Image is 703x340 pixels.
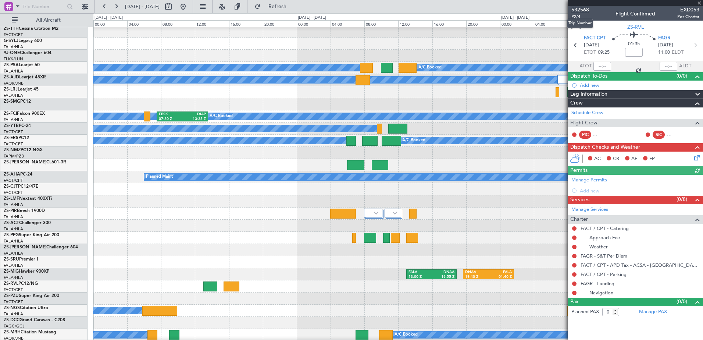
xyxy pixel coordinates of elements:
[4,141,23,147] a: FACT/CPT
[581,262,699,268] a: FACT / CPT - APD Tax - ACSA - [GEOGRAPHIC_DATA] International FACT / CPT
[466,20,500,27] div: 20:00
[571,206,608,213] a: Manage Services
[4,214,23,220] a: FALA/HLA
[639,308,667,316] a: Manage PAX
[581,244,608,250] a: --- - Weather
[4,75,19,79] span: ZS-AJD
[4,160,66,164] a: ZS-[PERSON_NAME]CL601-3R
[159,112,182,117] div: FBSK
[677,195,687,203] span: (0/8)
[658,49,670,56] span: 11:00
[584,42,599,49] span: [DATE]
[4,68,23,74] a: FALA/HLA
[4,287,23,293] a: FACT/CPT
[679,63,691,70] span: ALDT
[584,35,606,42] span: FACT CPT
[22,1,65,12] input: Trip Number
[594,155,601,163] span: AC
[677,14,699,20] span: Pos Charter
[570,143,640,152] span: Dispatch Checks and Weather
[500,20,534,27] div: 00:00
[4,330,21,334] span: ZS-MRH
[4,184,38,189] a: ZS-CJTPC12/47E
[4,111,45,116] a: ZS-FCIFalcon 900EX
[4,269,19,274] span: ZS-MIG
[4,99,20,104] span: ZS-SMG
[4,257,19,262] span: ZS-SRU
[125,3,160,10] span: [DATE] - [DATE]
[4,26,19,31] span: ZS-TTH
[598,49,610,56] span: 09:25
[4,251,23,256] a: FALA/HLA
[4,172,20,177] span: ZS-AHA
[4,75,46,79] a: ZS-AJDLearjet 45XR
[4,306,20,310] span: ZS-NGS
[4,257,38,262] a: ZS-SRUPremier I
[4,63,40,67] a: ZS-PSALearjet 60
[570,215,588,224] span: Charter
[593,131,610,138] div: - -
[4,93,23,98] a: FALA/HLA
[4,281,18,286] span: ZS-RVL
[631,155,637,163] span: AF
[4,233,19,237] span: ZS-PPG
[182,112,206,117] div: DIAP
[4,136,29,140] a: ZS-ERSPC12
[4,136,18,140] span: ZS-ERS
[4,124,31,128] a: ZS-YTBPC-24
[229,20,263,27] div: 16:00
[677,72,687,80] span: (0/0)
[4,87,18,92] span: ZS-LRJ
[571,6,589,14] span: 532568
[570,90,607,99] span: Leg Information
[579,63,592,70] span: ATOT
[4,160,46,164] span: ZS-[PERSON_NAME]
[4,124,19,128] span: ZS-YTB
[4,172,32,177] a: ZS-AHAPC-24
[4,178,23,183] a: FACT/CPT
[408,275,431,280] div: 13:00 Z
[4,318,19,322] span: ZS-DCC
[581,253,627,259] a: FAGR - S&T Per Diem
[4,238,23,244] a: FALA/HLA
[653,131,665,139] div: SIC
[4,148,21,152] span: ZS-NMZ
[432,270,454,275] div: DNAA
[570,99,583,107] span: Crew
[4,281,38,286] a: ZS-RVLPC12/NG
[581,280,614,287] a: FAGR - Landing
[374,212,378,215] img: arrow-gray.svg
[398,20,432,27] div: 12:00
[93,20,127,27] div: 00:00
[210,111,233,122] div: A/C Booked
[4,209,17,213] span: ZS-PIR
[4,87,39,92] a: ZS-LRJLearjet 45
[182,117,206,122] div: 13:35 Z
[331,20,364,27] div: 04:00
[501,15,529,21] div: [DATE] - [DATE]
[4,318,65,322] a: ZS-DCCGrand Caravan - C208
[298,15,326,21] div: [DATE] - [DATE]
[4,184,18,189] span: ZS-CJT
[4,44,23,50] a: FALA/HLA
[581,290,613,296] a: --- - Navigation
[4,153,24,159] a: FAPM/PZB
[4,323,24,329] a: FAGC/GCJ
[581,225,629,231] a: FACT / CPT - Catering
[4,209,45,213] a: ZS-PIRBeech 1900D
[658,35,670,42] span: FAGR
[364,20,398,27] div: 08:00
[4,226,23,232] a: FALA/HLA
[4,196,19,201] span: ZS-LMF
[4,51,20,55] span: 9J-ONE
[570,196,589,204] span: Services
[4,221,19,225] span: ZS-ACT
[667,131,683,138] div: - -
[4,39,42,43] a: G-SYLJLegacy 600
[4,275,23,280] a: FALA/HLA
[567,19,593,28] div: Trip Number
[658,42,673,49] span: [DATE]
[672,49,684,56] span: ELDT
[4,269,49,274] a: ZS-MIGHawker 900XP
[4,32,23,38] a: FACT/CPT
